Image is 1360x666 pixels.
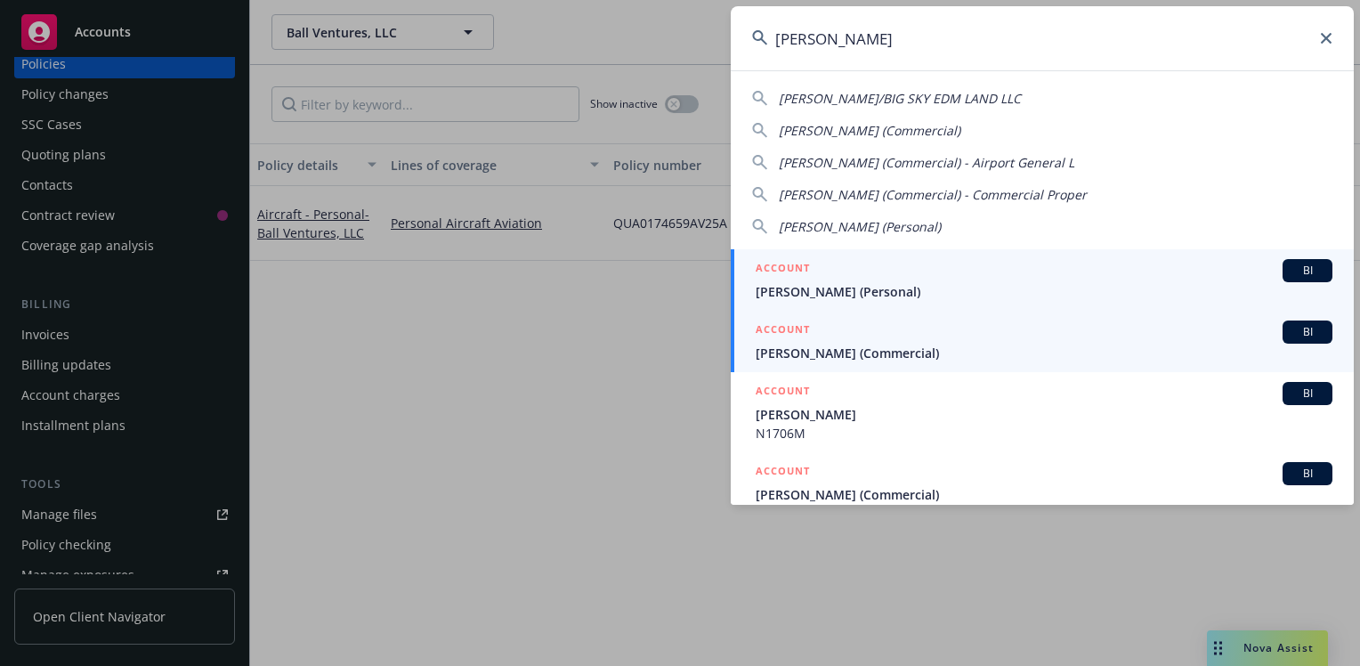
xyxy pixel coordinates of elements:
[756,259,810,280] h5: ACCOUNT
[779,122,960,139] span: [PERSON_NAME] (Commercial)
[1290,466,1325,482] span: BI
[779,218,941,235] span: [PERSON_NAME] (Personal)
[731,452,1354,514] a: ACCOUNTBI[PERSON_NAME] (Commercial)
[731,6,1354,70] input: Search...
[779,186,1087,203] span: [PERSON_NAME] (Commercial) - Commercial Proper
[731,249,1354,311] a: ACCOUNTBI[PERSON_NAME] (Personal)
[756,405,1332,424] span: [PERSON_NAME]
[756,382,810,403] h5: ACCOUNT
[779,90,1021,107] span: [PERSON_NAME]/BIG SKY EDM LAND LLC
[779,154,1074,171] span: [PERSON_NAME] (Commercial) - Airport General L
[731,311,1354,372] a: ACCOUNTBI[PERSON_NAME] (Commercial)
[756,321,810,342] h5: ACCOUNT
[756,344,1332,362] span: [PERSON_NAME] (Commercial)
[731,372,1354,452] a: ACCOUNTBI[PERSON_NAME]N1706M
[756,282,1332,301] span: [PERSON_NAME] (Personal)
[1290,263,1325,279] span: BI
[756,424,1332,443] span: N1706M
[1290,386,1325,402] span: BI
[756,485,1332,504] span: [PERSON_NAME] (Commercial)
[756,462,810,483] h5: ACCOUNT
[1290,324,1325,340] span: BI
